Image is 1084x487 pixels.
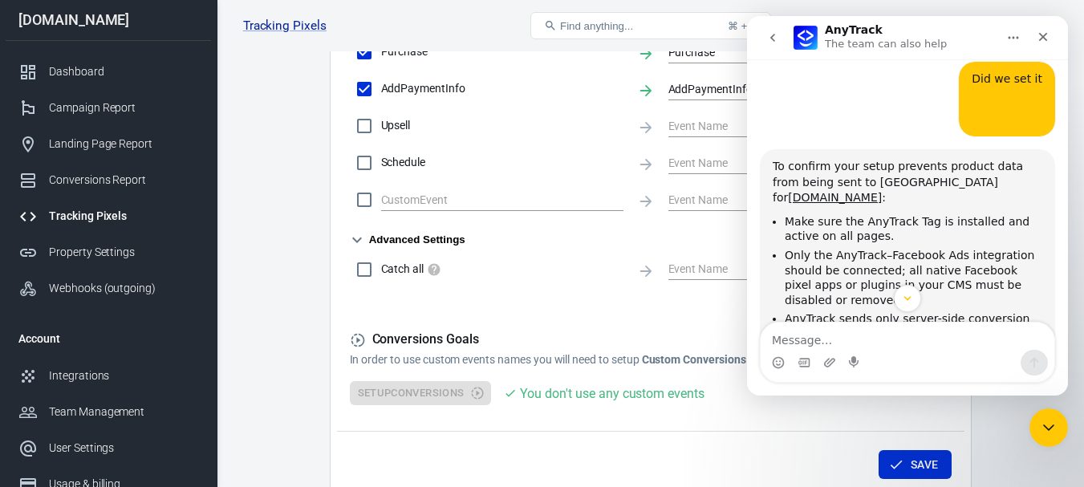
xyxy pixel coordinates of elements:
[6,394,211,430] a: Team Management
[350,230,465,250] button: Advanced Settings
[13,133,308,414] div: To confirm your setup prevents product data from being sent to [GEOGRAPHIC_DATA] for[DOMAIN_NAME]...
[6,90,211,126] a: Campaign Report
[49,244,198,261] div: Property Settings
[6,319,211,358] li: Account
[38,198,295,228] li: Make sure the AnyTrack Tag is installed and active on all pages.
[6,234,211,270] a: Property Settings
[6,430,211,466] a: User Settings
[560,20,633,32] span: Find anything...
[747,16,1068,396] iframe: Intercom live chat
[668,189,921,209] input: Event Name
[381,189,600,209] input: Clear
[243,18,327,34] a: Tracking Pixels
[6,270,211,306] a: Webhooks (outgoing)
[49,367,198,384] div: Integrations
[6,162,211,198] a: Conversions Report
[350,351,952,368] p: In order to use custom events names you will need to setup :
[6,198,211,234] a: Tracking Pixels
[6,13,211,27] div: [DOMAIN_NAME]
[49,404,198,420] div: Team Management
[427,262,441,277] svg: Send all events via a single unified name. This is useful if you receive different conversion typ...
[381,43,624,60] span: Purchase
[76,340,89,353] button: Upload attachment
[49,63,198,80] div: Dashboard
[49,172,198,189] div: Conversions Report
[49,136,198,152] div: Landing Page Report
[49,280,198,297] div: Webhooks (outgoing)
[728,20,757,32] div: ⌘ + K
[38,232,295,291] li: Only the AnyTrack–Facebook Ads integration should be connected; all native Facebook pixel apps or...
[381,117,624,134] span: Upsell
[1033,6,1071,45] a: Sign out
[668,259,921,279] input: Event Name
[6,54,211,90] a: Dashboard
[642,353,746,366] strong: Custom Conversions
[879,450,952,480] button: Save
[102,340,115,353] button: Start recording
[6,126,211,162] a: Landing Page Report
[49,99,198,116] div: Campaign Report
[668,79,921,99] input: Event Name
[51,340,63,353] button: Gif picker
[49,440,198,457] div: User Settings
[25,340,38,353] button: Emoji picker
[668,42,921,62] input: Event Name
[49,208,198,225] div: Tracking Pixels
[381,80,624,97] span: AddPaymentInfo
[13,133,308,416] div: AnyTrack says…
[41,175,135,188] a: [DOMAIN_NAME]
[668,116,921,136] input: Event Name
[26,143,295,190] div: To confirm your setup prevents product data from being sent to [GEOGRAPHIC_DATA] for :
[520,384,704,404] div: You don't use any custom events
[1029,408,1068,447] iframe: Intercom live chat
[381,261,624,278] span: Catch all
[14,306,307,334] textarea: Message…
[274,334,301,359] button: Send a message…
[147,269,174,296] button: Scroll to bottom
[350,331,952,348] h5: Conversions Goals
[668,152,921,172] input: Event Name
[381,154,624,171] span: Schedule
[6,358,211,394] a: Integrations
[530,12,771,39] button: Find anything...⌘ + K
